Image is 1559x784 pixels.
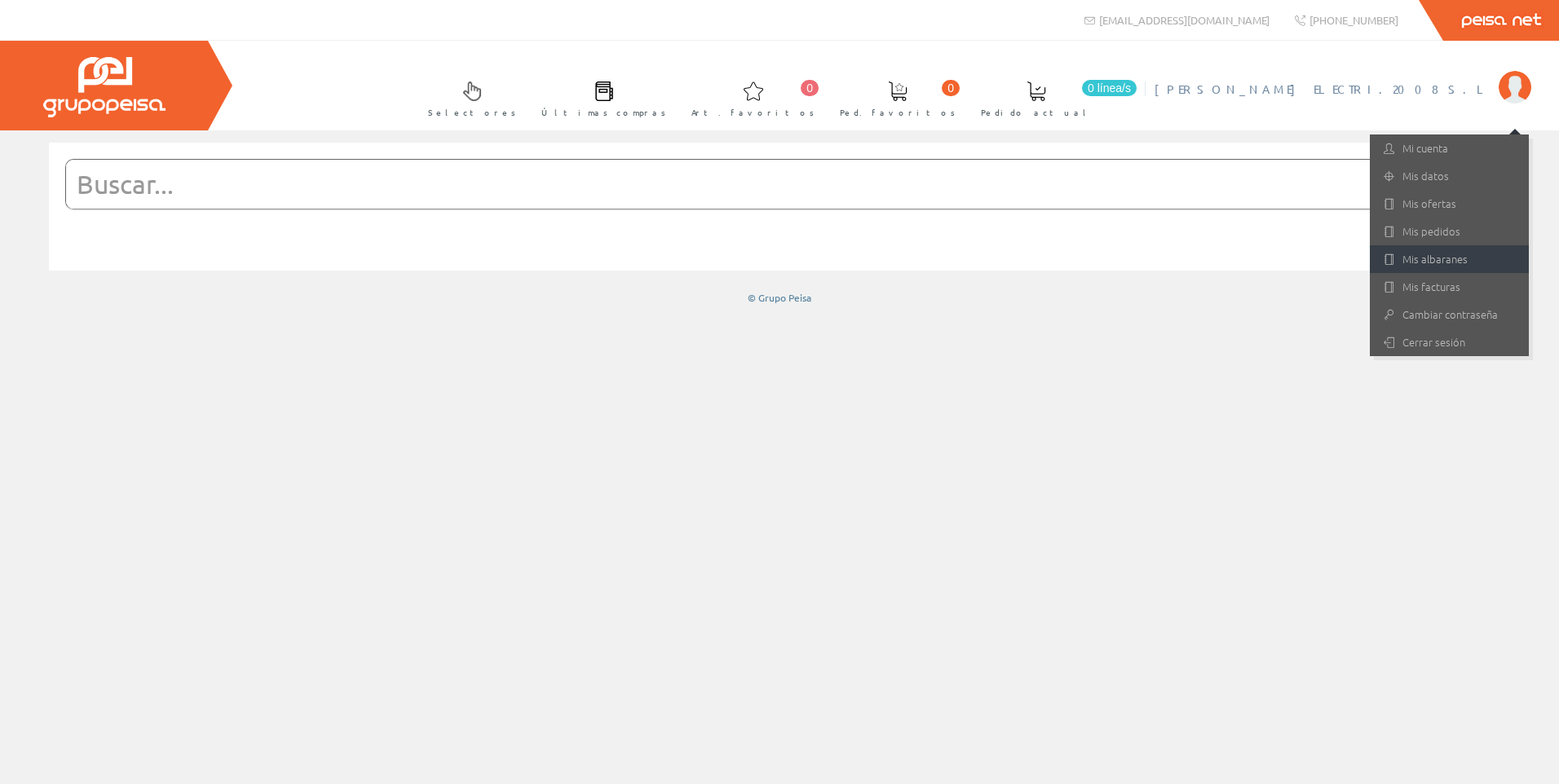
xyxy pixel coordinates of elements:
[1370,134,1529,162] a: Mi cuenta
[66,160,1453,209] input: Buscar...
[1370,301,1529,328] a: Cambiar contraseña
[1370,162,1529,190] a: Mis datos
[43,57,166,117] img: Grupo Peisa
[1155,68,1531,83] a: [PERSON_NAME] ELECTRI.2008 S.L
[1370,218,1529,245] a: Mis pedidos
[840,104,956,121] span: Ped. favoritos
[981,104,1092,121] span: Pedido actual
[1370,273,1529,301] a: Mis facturas
[1370,328,1529,356] a: Cerrar sesión
[49,291,1510,305] div: © Grupo Peisa
[1370,245,1529,273] a: Mis albaranes
[1370,190,1529,218] a: Mis ofertas
[1082,80,1137,96] span: 0 línea/s
[541,104,666,121] span: Últimas compras
[525,68,674,127] a: Últimas compras
[942,80,960,96] span: 0
[428,104,516,121] span: Selectores
[801,80,819,96] span: 0
[691,104,815,121] span: Art. favoritos
[1099,13,1270,27] span: [EMAIL_ADDRESS][DOMAIN_NAME]
[1309,13,1398,27] span: [PHONE_NUMBER]
[412,68,524,127] a: Selectores
[1155,81,1491,97] span: [PERSON_NAME] ELECTRI.2008 S.L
